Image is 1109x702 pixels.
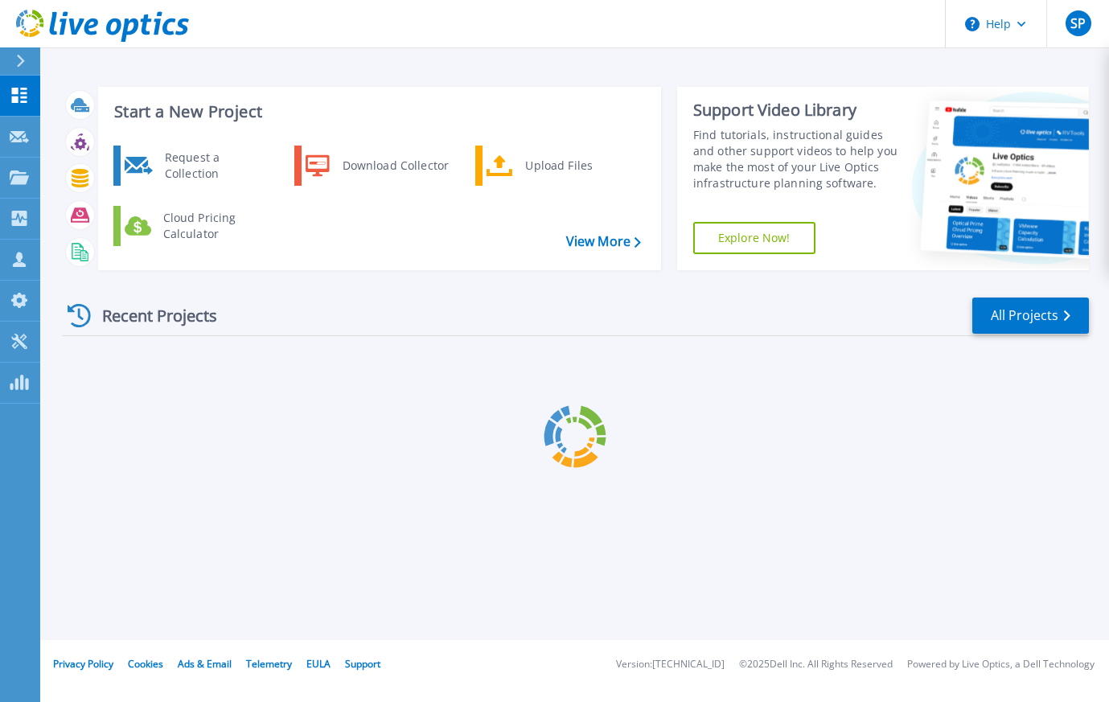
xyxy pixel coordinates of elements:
[157,150,274,182] div: Request a Collection
[178,657,232,671] a: Ads & Email
[517,150,636,182] div: Upload Files
[62,296,239,335] div: Recent Projects
[739,659,893,670] li: © 2025 Dell Inc. All Rights Reserved
[693,127,898,191] div: Find tutorials, instructional guides and other support videos to help you make the most of your L...
[306,657,331,671] a: EULA
[53,657,113,671] a: Privacy Policy
[907,659,1095,670] li: Powered by Live Optics, a Dell Technology
[693,100,898,121] div: Support Video Library
[616,659,725,670] li: Version: [TECHNICAL_ID]
[1070,17,1086,30] span: SP
[114,103,640,121] h3: Start a New Project
[113,206,278,246] a: Cloud Pricing Calculator
[566,234,641,249] a: View More
[972,298,1089,334] a: All Projects
[113,146,278,186] a: Request a Collection
[155,210,274,242] div: Cloud Pricing Calculator
[335,150,456,182] div: Download Collector
[345,657,380,671] a: Support
[475,146,640,186] a: Upload Files
[246,657,292,671] a: Telemetry
[294,146,459,186] a: Download Collector
[693,222,815,254] a: Explore Now!
[128,657,163,671] a: Cookies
